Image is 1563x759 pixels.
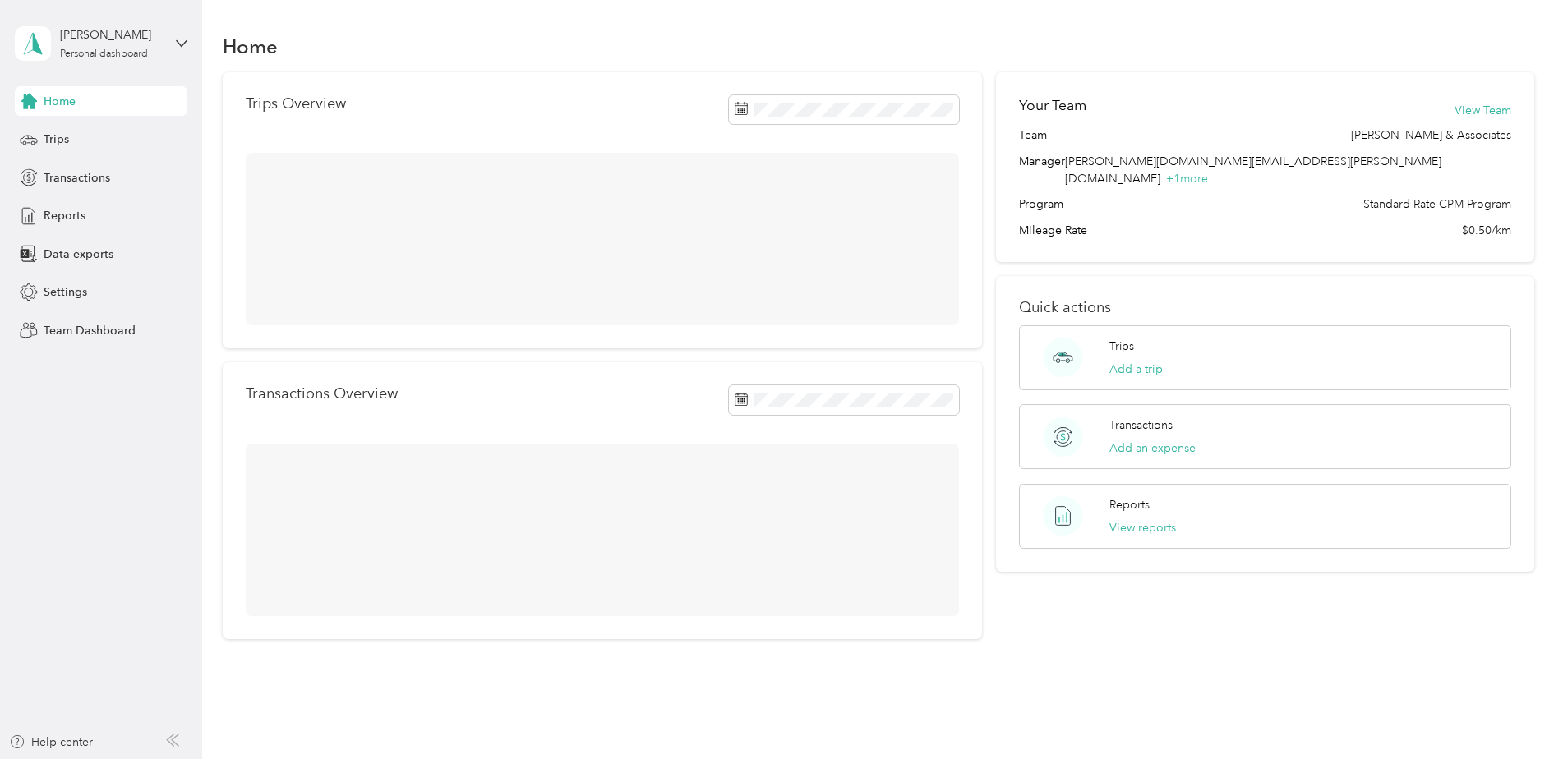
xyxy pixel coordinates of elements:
span: Home [44,93,76,110]
span: $0.50/km [1462,222,1511,239]
span: Reports [44,207,85,224]
p: Transactions Overview [246,385,398,402]
button: Add an expense [1109,439,1196,457]
iframe: Everlance-gr Chat Button Frame [1471,667,1563,759]
span: Program [1019,195,1063,213]
div: Personal dashboard [60,49,148,59]
span: Data exports [44,246,113,263]
p: Trips Overview [246,95,346,113]
span: Mileage Rate [1019,222,1087,239]
h2: Your Team [1019,95,1086,116]
button: Help center [9,734,93,751]
p: Reports [1109,496,1150,513]
span: Transactions [44,169,110,186]
span: [PERSON_NAME] & Associates [1351,126,1511,144]
p: Quick actions [1019,299,1511,316]
p: Transactions [1109,416,1173,434]
span: + 1 more [1166,172,1208,186]
span: Standard Rate CPM Program [1363,195,1511,213]
span: Team Dashboard [44,322,136,339]
span: [PERSON_NAME][DOMAIN_NAME][EMAIL_ADDRESS][PERSON_NAME][DOMAIN_NAME] [1065,154,1441,186]
h1: Home [223,38,278,55]
p: Trips [1109,338,1134,355]
span: Settings [44,283,87,301]
div: [PERSON_NAME] [60,26,163,44]
span: Trips [44,131,69,148]
button: View Team [1455,102,1511,119]
span: Manager [1019,153,1065,187]
span: Team [1019,126,1047,144]
button: Add a trip [1109,361,1163,378]
button: View reports [1109,519,1176,536]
